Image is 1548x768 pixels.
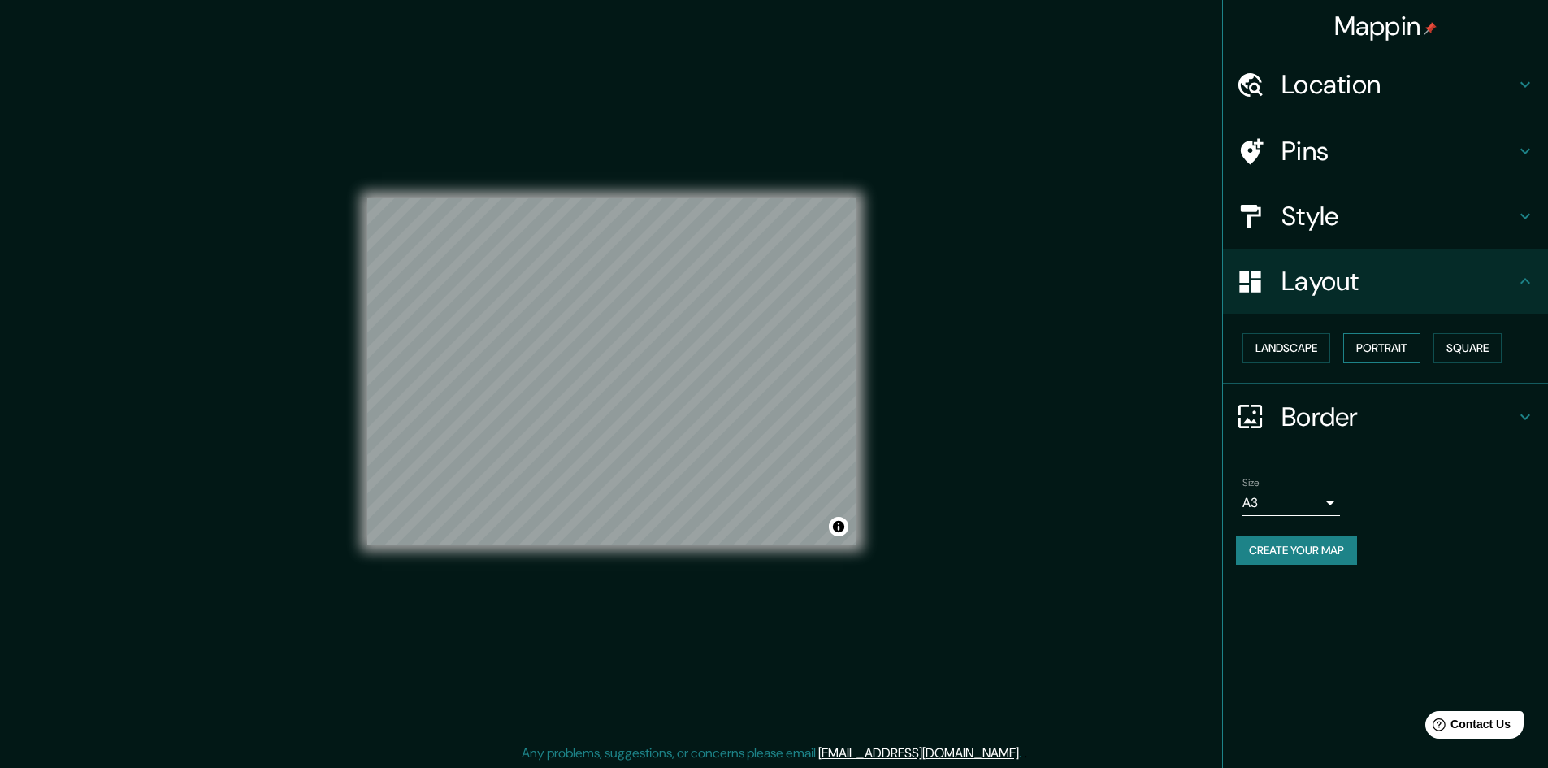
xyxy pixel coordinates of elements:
[1242,475,1260,489] label: Size
[1334,10,1437,42] h4: Mappin
[1343,333,1420,363] button: Portrait
[1242,490,1340,516] div: A3
[1223,52,1548,117] div: Location
[1242,333,1330,363] button: Landscape
[1223,384,1548,449] div: Border
[1021,744,1024,763] div: .
[1223,119,1548,184] div: Pins
[1424,22,1437,35] img: pin-icon.png
[1223,249,1548,314] div: Layout
[829,517,848,536] button: Toggle attribution
[1236,536,1357,566] button: Create your map
[522,744,1021,763] p: Any problems, suggestions, or concerns please email .
[1223,184,1548,249] div: Style
[1281,200,1515,232] h4: Style
[818,744,1019,761] a: [EMAIL_ADDRESS][DOMAIN_NAME]
[1433,333,1502,363] button: Square
[1281,265,1515,297] h4: Layout
[1281,68,1515,101] h4: Location
[1281,401,1515,433] h4: Border
[1281,135,1515,167] h4: Pins
[367,198,856,545] canvas: Map
[1403,705,1530,750] iframe: Help widget launcher
[1024,744,1027,763] div: .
